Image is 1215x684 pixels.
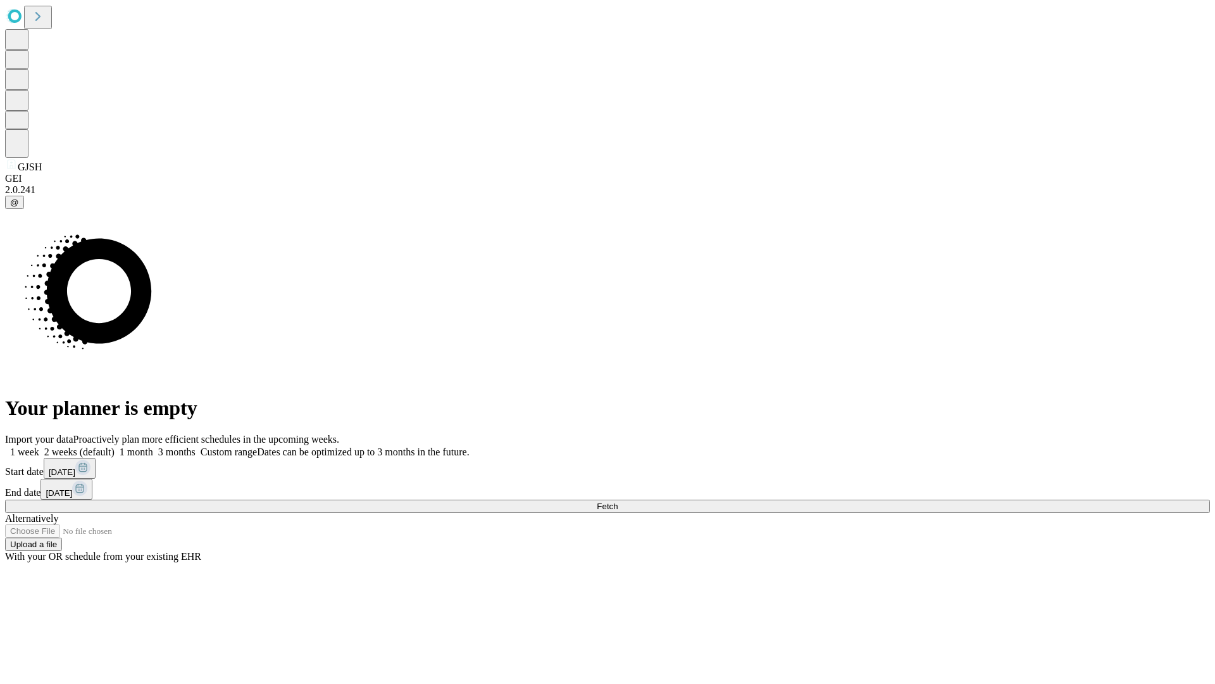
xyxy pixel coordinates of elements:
span: Dates can be optimized up to 3 months in the future. [257,446,469,457]
span: 2 weeks (default) [44,446,115,457]
button: [DATE] [40,479,92,500]
span: GJSH [18,161,42,172]
button: [DATE] [44,458,96,479]
button: @ [5,196,24,209]
div: 2.0.241 [5,184,1210,196]
span: @ [10,198,19,207]
span: Alternatively [5,513,58,524]
span: [DATE] [46,488,72,498]
button: Upload a file [5,538,62,551]
span: Import your data [5,434,73,445]
span: Fetch [597,502,618,511]
span: 1 week [10,446,39,457]
span: With your OR schedule from your existing EHR [5,551,201,562]
div: Start date [5,458,1210,479]
button: Fetch [5,500,1210,513]
span: Custom range [201,446,257,457]
span: 1 month [120,446,153,457]
span: 3 months [158,446,196,457]
div: End date [5,479,1210,500]
div: GEI [5,173,1210,184]
h1: Your planner is empty [5,396,1210,420]
span: [DATE] [49,467,75,477]
span: Proactively plan more efficient schedules in the upcoming weeks. [73,434,339,445]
